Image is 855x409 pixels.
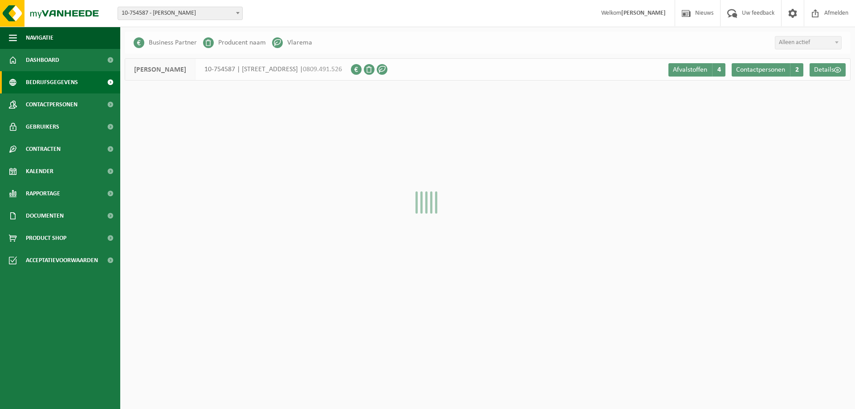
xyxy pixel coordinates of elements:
span: Navigatie [26,27,53,49]
span: Alleen actief [775,36,841,49]
li: Business Partner [134,36,197,49]
span: 10-754587 - WILLE RONALD - WONDELGEM [118,7,243,20]
div: 10-754587 | [STREET_ADDRESS] | [125,58,351,81]
span: Alleen actief [775,36,842,49]
li: Vlarema [272,36,312,49]
span: Afvalstoffen [673,66,707,73]
span: Rapportage [26,182,60,205]
li: Producent naam [203,36,266,49]
span: Gebruikers [26,116,59,138]
span: Contactpersonen [26,93,77,116]
span: 10-754587 - WILLE RONALD - WONDELGEM [118,7,242,20]
span: Documenten [26,205,64,227]
span: Kalender [26,160,53,182]
span: Contracten [26,138,61,160]
span: [PERSON_NAME] [125,59,195,80]
span: 4 [712,63,725,77]
a: Afvalstoffen 4 [668,63,725,77]
span: Contactpersonen [736,66,785,73]
span: Acceptatievoorwaarden [26,249,98,271]
span: Details [814,66,834,73]
strong: [PERSON_NAME] [621,10,666,16]
a: Details [810,63,846,77]
span: Bedrijfsgegevens [26,71,78,93]
span: Dashboard [26,49,59,71]
span: Product Shop [26,227,66,249]
a: Contactpersonen 2 [732,63,803,77]
span: 2 [790,63,803,77]
span: 0809.491.526 [303,66,342,73]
